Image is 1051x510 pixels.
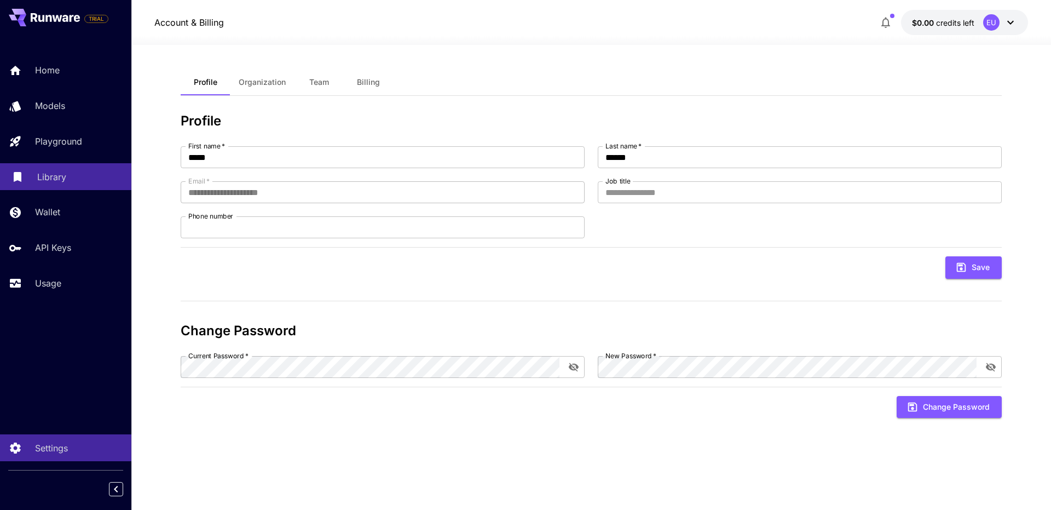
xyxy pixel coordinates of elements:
span: Profile [194,77,217,87]
button: $0.00EU [901,10,1028,35]
p: Playground [35,135,82,148]
label: New Password [605,351,656,360]
div: EU [983,14,1000,31]
span: Team [309,77,329,87]
nav: breadcrumb [154,16,224,29]
button: toggle password visibility [981,357,1001,377]
p: Library [37,170,66,184]
p: Settings [35,442,68,455]
span: credits left [936,18,974,27]
h3: Change Password [181,323,1002,339]
button: Collapse sidebar [109,482,123,496]
span: Add your payment card to enable full platform functionality. [84,12,108,25]
p: Models [35,99,65,112]
button: Save [945,256,1002,279]
label: Last name [605,141,642,151]
p: API Keys [35,241,71,254]
p: Usage [35,277,61,290]
h3: Profile [181,113,1002,129]
label: Phone number [188,211,233,221]
span: Organization [239,77,286,87]
span: Billing [357,77,380,87]
p: Home [35,64,60,77]
label: Current Password [188,351,249,360]
div: $0.00 [912,17,974,28]
label: Job title [605,176,631,186]
span: TRIAL [85,15,108,23]
span: $0.00 [912,18,936,27]
p: Wallet [35,205,60,219]
label: Email [188,176,210,186]
a: Account & Billing [154,16,224,29]
button: toggle password visibility [564,357,584,377]
button: Change Password [897,396,1002,419]
div: Collapse sidebar [117,479,131,499]
label: First name [188,141,225,151]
